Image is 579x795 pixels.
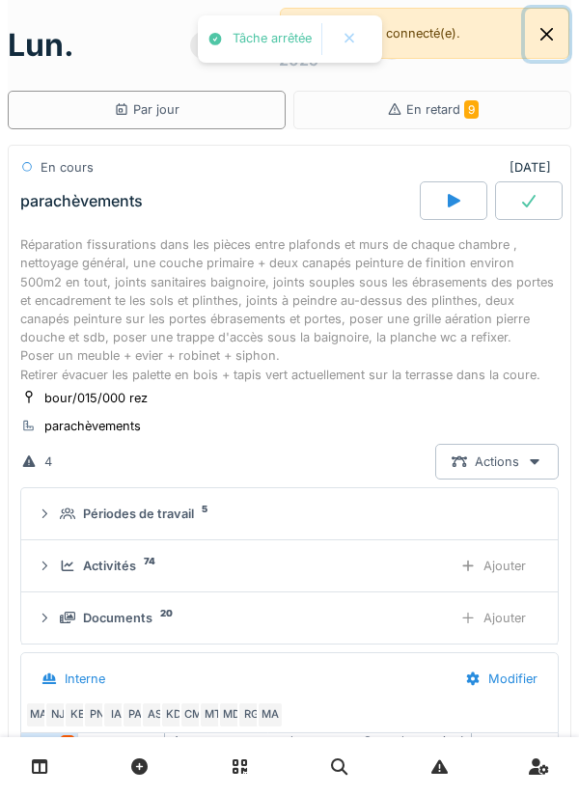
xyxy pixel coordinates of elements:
[435,444,559,480] div: Actions
[65,670,105,688] div: Interne
[122,701,149,728] div: PA
[83,557,136,575] div: Activités
[199,701,226,728] div: MT
[83,701,110,728] div: PN
[444,600,542,636] div: Ajouter
[449,661,554,697] div: Modifier
[83,609,152,627] div: Documents
[257,701,284,728] div: MA
[41,158,94,177] div: En cours
[464,100,479,119] span: 9
[525,9,568,60] button: Close
[44,701,71,728] div: NJ
[29,600,550,636] summary: Documents20Ajouter
[141,701,168,728] div: AS
[510,158,559,177] div: [DATE]
[44,452,52,471] div: 4
[160,701,187,728] div: KD
[8,27,74,64] h1: lun.
[444,548,542,584] div: Ajouter
[218,701,245,728] div: MD
[25,701,52,728] div: MA
[280,8,569,59] div: Vous êtes déjà connecté(e).
[179,701,207,728] div: CM
[83,505,194,523] div: Périodes de travail
[44,417,141,435] div: parachèvements
[406,102,479,117] span: En retard
[29,496,550,532] summary: Périodes de travail5
[20,192,143,210] div: parachèvements
[29,548,550,584] summary: Activités74Ajouter
[114,100,179,119] div: Par jour
[102,701,129,728] div: IA
[60,735,75,750] div: 5
[44,389,148,407] div: bour/015/000 rez
[237,701,264,728] div: RG
[233,31,312,47] div: Tâche arrêtée
[64,701,91,728] div: KE
[20,235,559,384] div: Réparation fissurations dans les pièces entre plafonds et murs de chaque chambre , nettoyage géné...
